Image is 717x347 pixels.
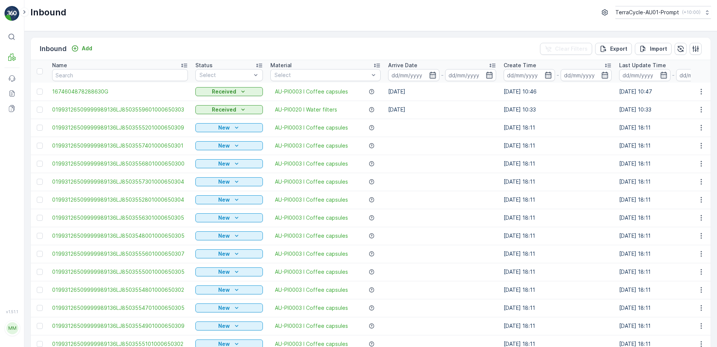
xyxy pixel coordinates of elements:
input: dd/mm/yyyy [619,69,670,81]
button: New [195,285,263,294]
button: Clear Filters [540,43,592,55]
a: AU-PI0003 I Coffee capsules [275,322,348,330]
button: Add [68,44,95,53]
p: Status [195,62,213,69]
p: Import [650,45,667,53]
button: New [195,249,263,258]
td: [DATE] [384,101,500,119]
a: AU-PI0003 I Coffee capsules [275,232,348,240]
a: AU-PI0003 I Coffee capsules [275,142,348,149]
span: AU-PI0003 I Coffee capsules [275,196,348,204]
p: Select [274,71,369,79]
a: 01993126509999989136LJ8503559601000650303 [52,106,188,113]
a: AU-PI0003 I Coffee capsules [275,250,348,258]
a: AU-PI0003 I Coffee capsules [275,178,348,186]
td: [DATE] 18:11 [500,263,615,281]
p: Select [199,71,251,79]
button: New [195,123,263,132]
p: Export [610,45,627,53]
input: dd/mm/yyyy [388,69,439,81]
p: Arrive Date [388,62,417,69]
p: New [218,250,230,258]
img: logo [4,6,19,21]
td: [DATE] 18:11 [500,155,615,173]
td: [DATE] 18:11 [500,281,615,299]
p: New [218,322,230,330]
a: AU-PI0003 I Coffee capsules [275,286,348,294]
p: Material [270,62,292,69]
p: - [556,71,559,80]
a: 01993126509999989136LJ8503555001000650305 [52,268,188,276]
td: [DATE] 18:11 [500,137,615,155]
button: New [195,213,263,222]
a: 01993126509999989136LJ8503552801000650304 [52,196,188,204]
p: New [218,304,230,312]
a: AU-PI0003 I Coffee capsules [275,268,348,276]
div: Toggle Row Selected [37,215,43,221]
span: 01993126509999989136LJ8503554801000650302 [52,286,188,294]
div: Toggle Row Selected [37,341,43,347]
button: New [195,195,263,204]
p: Inbound [30,6,66,18]
td: [DATE] 18:11 [500,119,615,137]
button: New [195,231,263,240]
button: Import [635,43,672,55]
a: 01993126509999989136LJ8503554701000650305 [52,304,188,312]
div: Toggle Row Selected [37,89,43,95]
a: AU-PI0020 I Water filters [275,106,337,113]
a: 01993126509999989136LJ8503556801000650300 [52,160,188,167]
span: AU-PI0003 I Coffee capsules [275,160,348,167]
a: 01993126509999989136LJ8503557401000650301 [52,142,188,149]
p: Received [212,106,236,113]
button: New [195,177,263,186]
p: New [218,286,230,294]
p: Name [52,62,67,69]
span: v 1.51.1 [4,309,19,314]
input: dd/mm/yyyy [504,69,555,81]
input: dd/mm/yyyy [445,69,496,81]
td: [DATE] 18:11 [500,227,615,245]
a: 1674604878288630G [52,88,188,95]
button: New [195,141,263,150]
input: Search [52,69,188,81]
p: ( +10:00 ) [682,9,700,15]
a: AU-PI0003 I Coffee capsules [275,214,348,222]
button: Received [195,105,263,114]
p: Inbound [40,44,67,54]
a: 01993126509999989136LJ8503548001000650305 [52,232,188,240]
td: [DATE] 18:11 [500,209,615,227]
p: New [218,178,230,186]
a: 01993126509999989136LJ8503554901000650309 [52,322,188,330]
td: [DATE] 18:11 [500,173,615,191]
td: [DATE] [384,83,500,101]
a: AU-PI0003 I Coffee capsules [275,304,348,312]
p: TerraCycle-AU01-Prompt [615,9,679,16]
td: [DATE] 18:11 [500,299,615,317]
p: New [218,268,230,276]
div: Toggle Row Selected [37,143,43,149]
p: - [441,71,444,80]
button: Received [195,87,263,96]
p: New [218,160,230,167]
a: 01993126509999989136LJ8503555601000650307 [52,250,188,258]
td: [DATE] 18:11 [500,191,615,209]
div: Toggle Row Selected [37,269,43,275]
div: Toggle Row Selected [37,125,43,131]
button: Export [595,43,632,55]
div: Toggle Row Selected [37,161,43,167]
div: Toggle Row Selected [37,251,43,257]
button: MM [4,315,19,341]
button: New [195,267,263,276]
